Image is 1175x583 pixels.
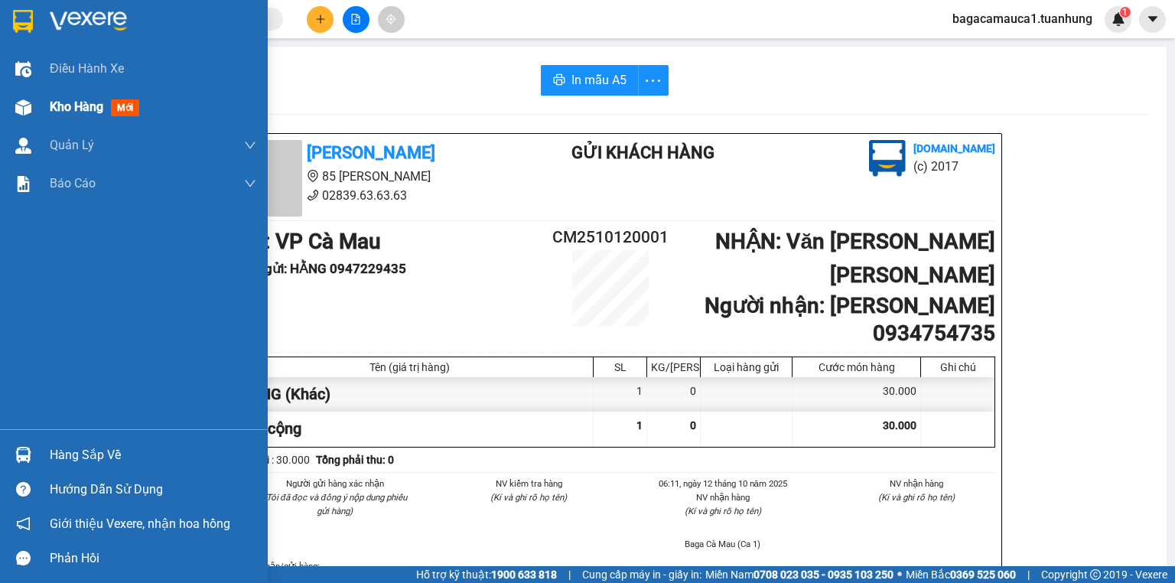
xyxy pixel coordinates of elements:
li: NV nhận hàng [644,490,802,504]
b: GỬI : VP Cà Mau [7,4,162,29]
div: Cước món hàng [796,361,916,373]
span: down [244,178,256,190]
span: aim [386,14,396,24]
strong: 0369 525 060 [950,568,1016,581]
sup: 1 [1120,7,1131,18]
div: 1 [594,377,647,412]
div: Tên (giá trị hàng) [230,361,589,373]
div: SL [597,361,643,373]
span: Miền Nam [705,566,893,583]
li: NV kiểm tra hàng [451,477,608,490]
button: file-add [343,6,369,33]
span: Hỗ trợ kỹ thuật: [416,566,557,583]
li: Baga Cà Mau (Ca 1) [644,537,802,551]
button: caret-down [1139,6,1166,33]
button: more [638,65,669,96]
i: (Kí và ghi rõ họ tên) [490,492,567,503]
i: (Kí và ghi rõ họ tên) [685,506,761,516]
span: message [16,551,31,565]
img: logo.jpg [869,140,906,177]
span: In mẫu A5 [571,70,627,90]
img: warehouse-icon [15,138,31,154]
span: copyright [1090,569,1101,580]
div: Ghi chú [925,361,991,373]
div: Phản hồi [50,547,256,570]
span: file-add [350,14,361,24]
b: Người gửi : HẰNG 0947229435 [7,36,187,51]
span: plus [315,14,326,24]
span: ⚪️ [897,572,902,578]
img: icon-new-feature [1112,12,1125,26]
span: Điều hành xe [50,59,124,78]
b: Người nhận : [PERSON_NAME] 0934754735 [705,293,995,346]
span: Miền Bắc [906,566,1016,583]
span: bagacamauca1.tuanhung [940,9,1105,28]
span: Báo cáo [50,174,96,193]
b: GỬI : VP Cà Mau [226,229,381,254]
div: THÙNG (Khác) [226,377,594,412]
span: | [568,566,571,583]
span: 1 [1122,7,1128,18]
div: Loại hàng gửi [705,361,788,373]
div: 30.000 [793,377,921,412]
img: warehouse-icon [15,61,31,77]
span: 30.000 [883,419,916,432]
li: NV nhận hàng [838,477,996,490]
img: warehouse-icon [15,447,31,463]
div: KG/[PERSON_NAME] [651,361,696,373]
span: mới [111,99,139,116]
b: Tổng phải thu: 0 [316,454,394,466]
img: warehouse-icon [15,99,31,116]
span: notification [16,516,31,531]
b: [DOMAIN_NAME] [913,142,995,155]
button: plus [307,6,334,33]
span: question-circle [16,482,31,497]
span: | [1027,566,1030,583]
strong: 1900 633 818 [491,568,557,581]
span: Cung cấp máy in - giấy in: [582,566,701,583]
button: aim [378,6,405,33]
i: (Tôi đã đọc và đồng ý nộp dung phiếu gửi hàng) [263,492,407,516]
img: logo-vxr [13,10,33,33]
span: printer [553,73,565,88]
div: 0 [647,377,701,412]
div: Cước Rồi : 30.000 [226,451,310,468]
span: 0 [690,419,696,432]
span: more [639,71,668,90]
span: Kho hàng [50,99,103,114]
b: [PERSON_NAME] [307,143,435,162]
b: NHẬN : Văn [PERSON_NAME] [PERSON_NAME] [715,229,995,288]
li: 02839.63.63.63 [226,186,510,205]
button: printerIn mẫu A5 [541,65,639,96]
span: caret-down [1146,12,1160,26]
span: phone [307,189,319,201]
li: (c) 2017 [913,157,995,176]
b: Gửi khách hàng [571,143,714,162]
span: environment [307,170,319,182]
b: Người gửi : HẰNG 0947229435 [226,261,406,276]
h2: CM2510120001 [546,225,675,250]
strong: 0708 023 035 - 0935 103 250 [753,568,893,581]
span: down [244,139,256,151]
img: solution-icon [15,176,31,192]
li: Người gửi hàng xác nhận [256,477,414,490]
div: Hướng dẫn sử dụng [50,478,256,501]
i: (Kí và ghi rõ họ tên) [878,492,955,503]
li: 06:11, ngày 12 tháng 10 năm 2025 [644,477,802,490]
div: Hàng sắp về [50,444,256,467]
li: 85 [PERSON_NAME] [226,167,510,186]
span: Quản Lý [50,135,94,155]
span: Giới thiệu Vexere, nhận hoa hồng [50,514,230,533]
span: 1 [636,419,643,432]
